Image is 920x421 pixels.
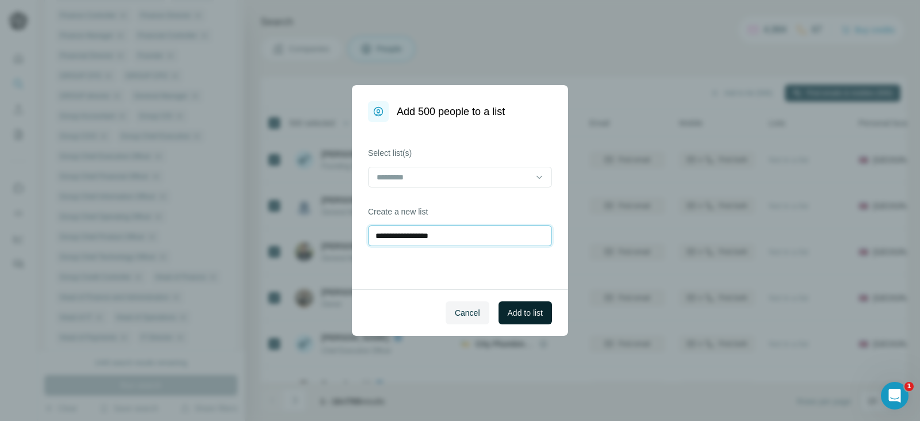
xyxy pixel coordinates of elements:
[446,301,489,324] button: Cancel
[508,307,543,319] span: Add to list
[904,382,914,391] span: 1
[881,382,908,409] iframe: Intercom live chat
[368,147,552,159] label: Select list(s)
[397,104,505,120] h1: Add 500 people to a list
[368,206,552,217] label: Create a new list
[455,307,480,319] span: Cancel
[499,301,552,324] button: Add to list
